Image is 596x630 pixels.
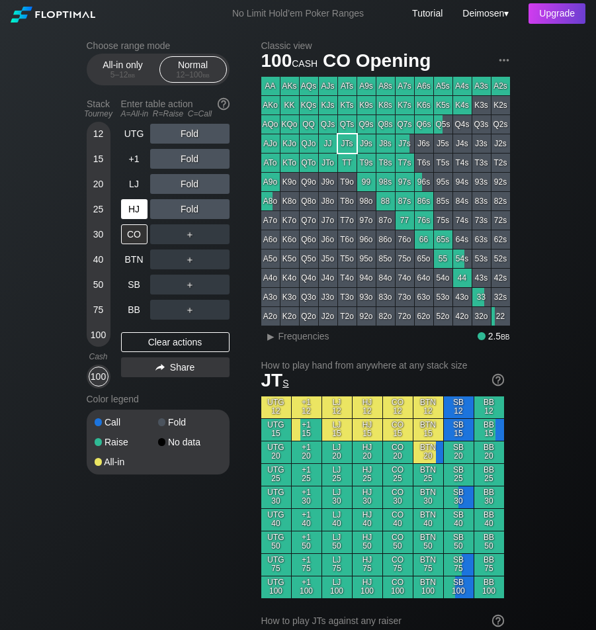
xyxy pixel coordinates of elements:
div: A=All-in R=Raise C=Call [121,109,230,118]
div: HJ [121,199,148,219]
a: Tutorial [412,8,443,19]
span: s [282,375,288,389]
div: 85o [376,249,395,268]
div: 65o [415,249,433,268]
div: +1 30 [292,486,321,508]
div: No data [158,437,222,447]
div: 72o [396,307,414,326]
div: 74s [453,211,472,230]
div: 42s [491,269,510,287]
div: Upgrade [529,3,585,24]
div: Fold [150,149,230,169]
div: +1 75 [292,554,321,576]
div: Q2s [491,115,510,134]
div: BB 30 [474,486,504,508]
div: HJ 25 [353,464,382,486]
div: T2o [338,307,357,326]
div: SB 75 [444,554,474,576]
div: J9s [357,134,376,153]
div: ▾ [459,6,511,21]
div: J7o [319,211,337,230]
div: +1 40 [292,509,321,531]
div: 88 [376,192,395,210]
div: T9o [338,173,357,191]
div: T8s [376,154,395,172]
div: J4o [319,269,337,287]
div: J5o [319,249,337,268]
div: K6s [415,96,433,114]
span: CO Opening [321,51,433,73]
div: AQs [300,77,318,95]
div: 83o [376,288,395,306]
div: A5o [261,249,280,268]
div: T6o [338,230,357,249]
div: J8s [376,134,395,153]
div: BTN 50 [413,531,443,553]
div: K9s [357,96,376,114]
div: 54s [453,249,472,268]
div: 65s [434,230,452,249]
div: 12 [89,124,108,144]
div: T5s [434,154,452,172]
div: KJs [319,96,337,114]
div: 85s [434,192,452,210]
div: JJ [319,134,337,153]
div: LJ 30 [322,486,352,508]
div: 66 [415,230,433,249]
div: +1 25 [292,464,321,486]
div: +1 [121,149,148,169]
div: 97s [396,173,414,191]
div: Q9o [300,173,318,191]
div: 76s [415,211,433,230]
div: TT [338,154,357,172]
div: 73s [472,211,491,230]
div: 43o [453,288,472,306]
div: 97o [357,211,376,230]
div: LJ 15 [322,419,352,441]
div: 98o [357,192,376,210]
div: AJo [261,134,280,153]
span: 100 [259,51,320,73]
div: Tourney [81,109,116,118]
div: Call [95,418,158,427]
div: Clear actions [121,332,230,352]
div: 52o [434,307,452,326]
img: ellipsis.fd386fe8.svg [497,53,511,67]
div: ▸ [263,328,280,344]
div: ATo [261,154,280,172]
div: BTN [121,249,148,269]
div: J2o [319,307,337,326]
div: A7s [396,77,414,95]
div: UTG 40 [261,509,291,531]
div: 84s [453,192,472,210]
div: AJs [319,77,337,95]
div: A6o [261,230,280,249]
div: CO 75 [383,554,413,576]
div: 75 [89,300,108,320]
div: 92o [357,307,376,326]
div: Enter table action [121,93,230,124]
div: LJ 75 [322,554,352,576]
div: Q9s [357,115,376,134]
div: HJ 12 [353,396,382,418]
div: K4o [280,269,299,287]
div: 75o [396,249,414,268]
div: Raise [95,437,158,447]
span: cash [292,55,318,69]
div: Fold [150,124,230,144]
div: Q8s [376,115,395,134]
div: T3s [472,154,491,172]
div: BB 15 [474,419,504,441]
div: BB [121,300,148,320]
div: J6s [415,134,433,153]
div: AKs [280,77,299,95]
div: Q8o [300,192,318,210]
div: 50 [89,275,108,294]
div: 73o [396,288,414,306]
div: T7s [396,154,414,172]
div: CO 40 [383,509,413,531]
div: T8o [338,192,357,210]
div: UTG 75 [261,554,291,576]
div: J4s [453,134,472,153]
div: Q3o [300,288,318,306]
